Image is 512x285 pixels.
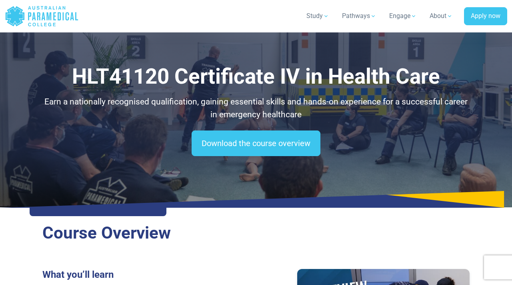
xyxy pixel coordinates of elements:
h2: Course Overview [42,223,470,243]
a: Download the course overview [192,130,320,156]
a: Study [302,5,334,27]
a: Apply now [464,7,507,26]
a: About [425,5,458,27]
h1: HLT41120 Certificate IV in Health Care [42,64,470,89]
a: Engage [384,5,422,27]
p: Earn a nationally recognised qualification, gaining essential skills and hands-on experience for ... [42,96,470,121]
a: Australian Paramedical College [5,3,79,29]
a: Pathways [337,5,381,27]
